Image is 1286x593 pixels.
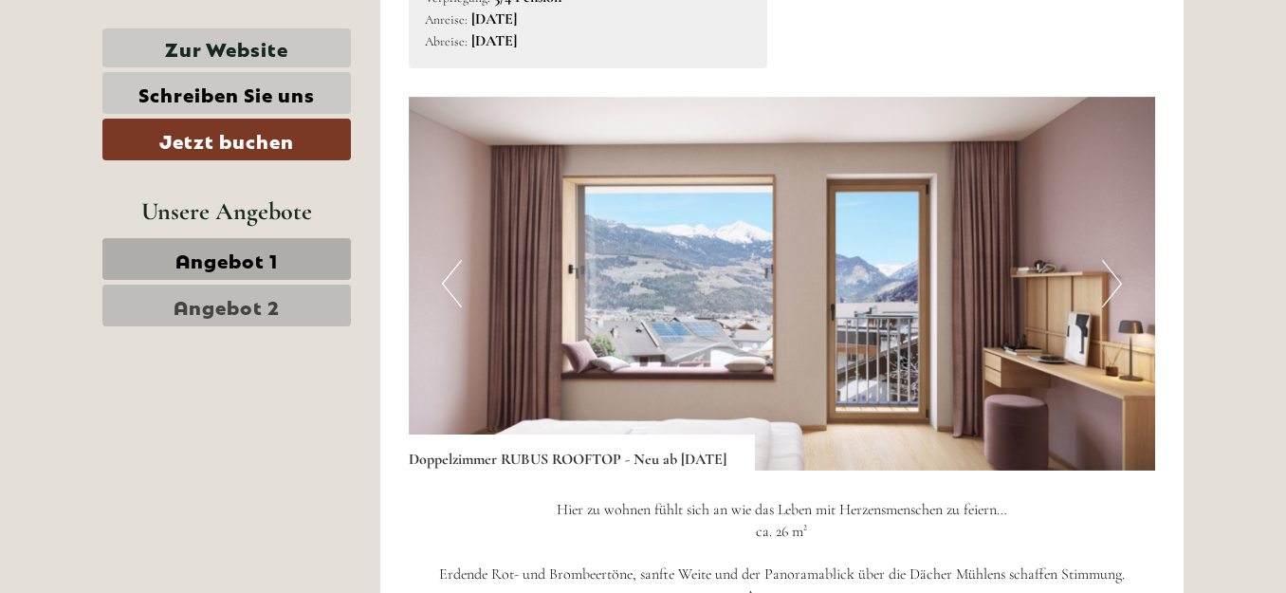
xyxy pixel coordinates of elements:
b: [DATE] [471,9,517,28]
div: Doppelzimmer RUBUS ROOFTOP - Neu ab [DATE] [409,435,755,471]
div: [GEOGRAPHIC_DATA] [28,55,269,70]
span: Angebot 1 [175,246,278,272]
a: Jetzt buchen [102,119,351,160]
b: [DATE] [471,31,517,50]
span: Angebot 2 [174,292,280,319]
small: Abreise: [425,33,468,49]
div: Unsere Angebote [102,194,351,229]
button: Senden [615,491,747,533]
button: Next [1102,260,1122,307]
div: Guten Tag, wie können wir Ihnen helfen? [14,51,279,109]
img: image [409,97,1156,471]
div: [DATE] [340,14,408,46]
small: Anreise: [425,11,468,28]
a: Schreiben Sie uns [102,72,351,114]
small: 12:56 [28,92,269,105]
button: Previous [442,260,462,307]
a: Zur Website [102,28,351,67]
